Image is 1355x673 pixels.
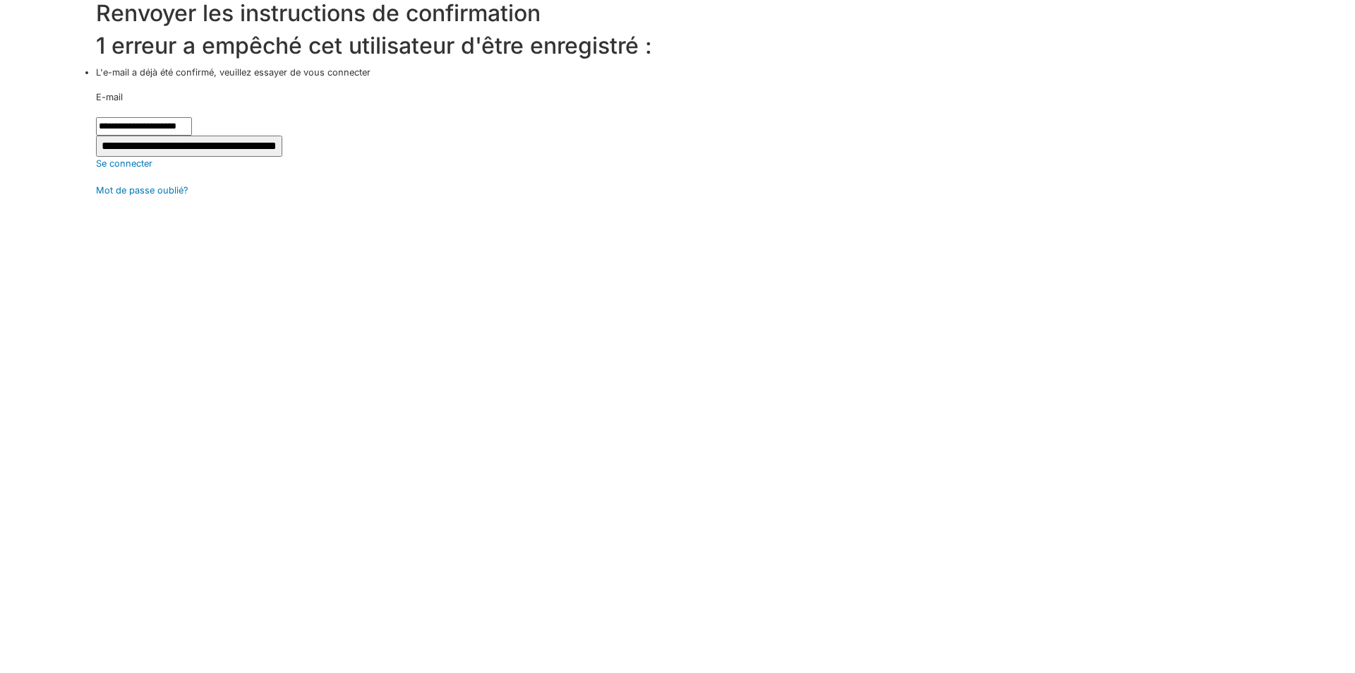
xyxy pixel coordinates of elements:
[96,184,1355,197] a: Mot de passe oublié?
[96,158,152,169] font: Se connecter
[96,185,188,196] font: Mot de passe oublié?
[96,32,652,59] font: 1 erreur a empêché cet utilisateur d'être enregistré :
[96,92,123,102] font: E-mail
[96,157,1355,170] a: Se connecter
[96,67,371,78] font: L'e-mail a déjà été confirmé, veuillez essayer de vous connecter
